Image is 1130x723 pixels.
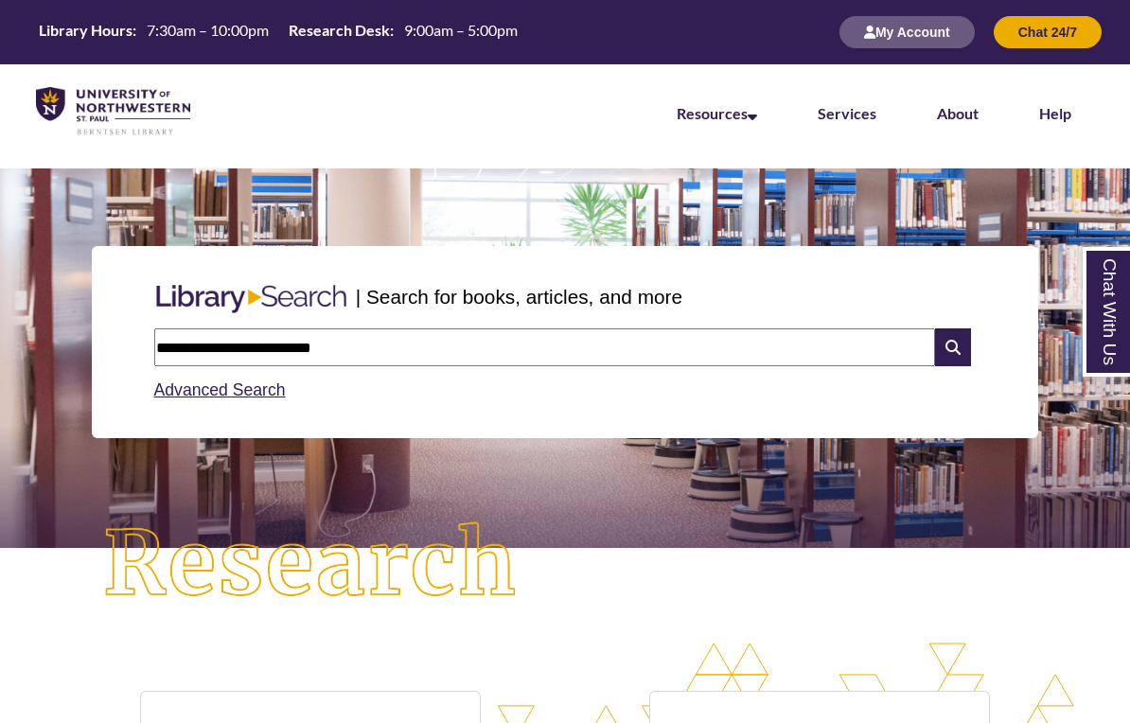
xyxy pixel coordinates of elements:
[937,104,979,122] a: About
[404,21,518,39] span: 9:00am – 5:00pm
[1039,104,1071,122] a: Help
[356,282,682,311] p: | Search for books, articles, and more
[31,20,139,41] th: Library Hours:
[31,20,525,45] a: Hours Today
[31,20,525,44] table: Hours Today
[994,24,1102,40] a: Chat 24/7
[281,20,397,41] th: Research Desk:
[818,104,876,122] a: Services
[839,24,975,40] a: My Account
[57,476,565,653] img: Research
[839,16,975,48] button: My Account
[154,380,286,399] a: Advanced Search
[147,21,269,39] span: 7:30am – 10:00pm
[36,87,190,136] img: UNWSP Library Logo
[994,16,1102,48] button: Chat 24/7
[935,328,971,366] i: Search
[677,104,757,122] a: Resources
[147,277,356,321] img: Libary Search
